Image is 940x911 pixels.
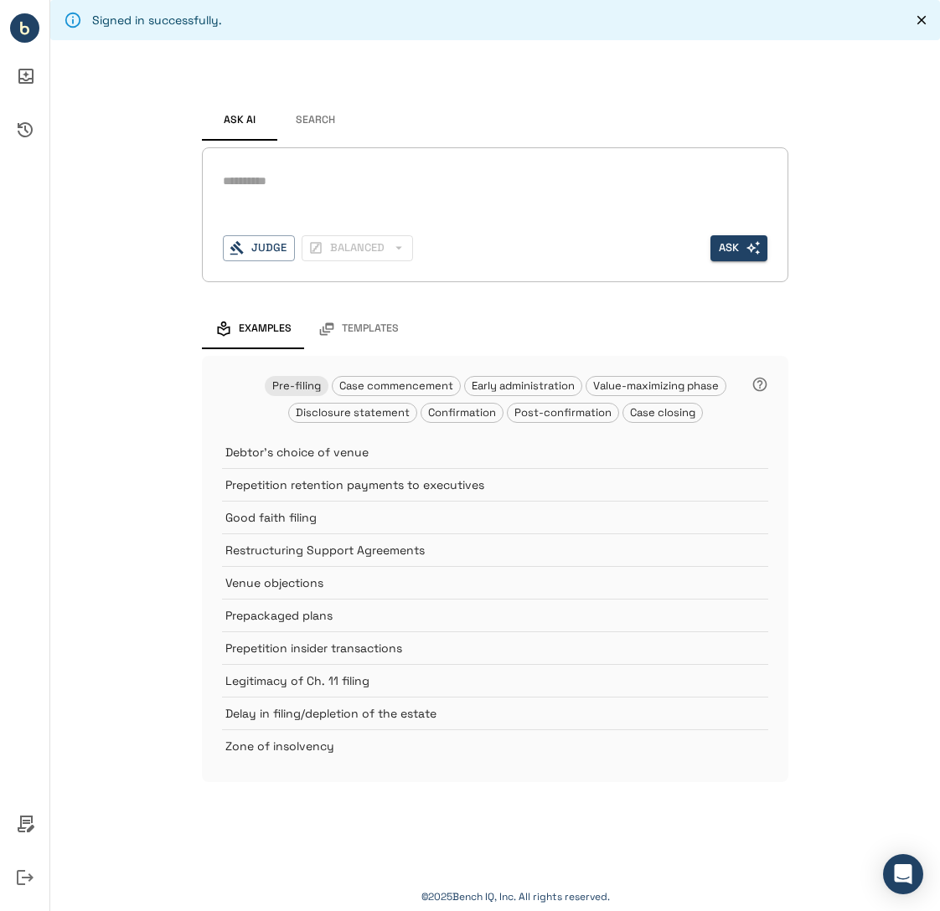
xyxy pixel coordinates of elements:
span: Value-maximizing phase [586,378,726,393]
span: Early administration [465,378,581,393]
div: Zone of insolvency [222,729,768,762]
div: Debtor's choice of venue [222,436,768,468]
span: Ask AI [224,114,256,127]
span: Templates [342,322,399,336]
div: examples and templates tabs [202,309,788,349]
button: Search [277,100,353,141]
div: Prepackaged plans [222,599,768,631]
p: Legitimacy of Ch. 11 filing [225,672,726,689]
p: Debtor's choice of venue [225,444,726,461]
div: Good faith filing [222,501,768,533]
div: Prepetition insider transactions [222,631,768,664]
div: Post-confirmation [507,403,619,423]
div: Value-maximizing phase [586,376,726,396]
div: Signed in successfully. [92,5,222,35]
p: Prepackaged plans [225,607,726,624]
div: Delay in filing/depletion of the estate [222,697,768,729]
div: Disclosure statement [288,403,417,423]
span: Confirmation [421,405,503,419]
div: Venue objections [222,566,768,599]
span: Disclosure statement [289,405,416,419]
button: Judge [223,235,295,261]
span: Case commencement [333,378,460,393]
p: Zone of insolvency [225,738,726,754]
p: Good faith filing [225,509,726,526]
p: Prepetition retention payments to executives [225,476,726,493]
span: Enter search text [710,235,767,261]
p: Prepetition insider transactions [225,640,726,656]
p: Delay in filing/depletion of the estate [225,705,726,722]
p: Restructuring Support Agreements [225,542,726,558]
div: Legitimacy of Ch. 11 filing [222,664,768,697]
div: Case closing [622,403,703,423]
p: Venue objections [225,574,726,591]
div: Confirmation [421,403,504,423]
div: Restructuring Support Agreements [222,533,768,566]
span: Examples [239,322,292,336]
div: Prepetition retention payments to executives [222,468,768,501]
span: Post-confirmation [508,405,618,419]
span: Pre-filing [266,378,328,393]
div: Case commencement [332,376,461,396]
span: Case closing [623,405,702,419]
button: Ask [710,235,767,261]
div: Open Intercom Messenger [883,854,923,894]
div: Pre-filing [265,376,328,396]
div: Early administration [464,376,582,396]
